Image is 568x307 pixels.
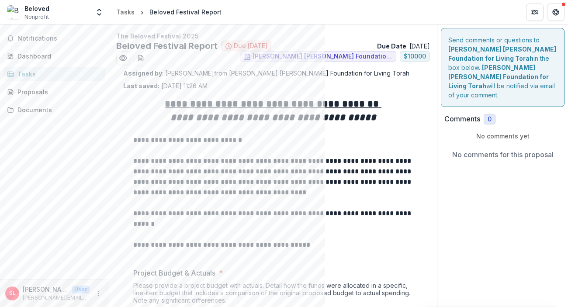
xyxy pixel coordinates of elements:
div: Beloved Festival Report [149,7,222,17]
p: Project Budget & Actuals [133,268,215,278]
div: Documents [17,105,98,114]
button: download-word-button [134,51,148,65]
strong: Assigned by [123,69,162,77]
span: Nonprofit [24,13,49,21]
strong: [PERSON_NAME] [PERSON_NAME] Foundation for Living Torah [448,64,549,90]
a: Tasks [3,67,105,81]
nav: breadcrumb [113,6,225,18]
p: [PERSON_NAME] [23,285,68,294]
span: 0 [488,116,492,123]
p: [PERSON_NAME][EMAIL_ADDRESS][DOMAIN_NAME] [23,294,90,302]
div: Dashboard [17,52,98,61]
div: Proposals [17,87,98,97]
p: : [DATE] [377,41,430,51]
button: Open entity switcher [93,3,105,21]
button: Get Help [547,3,565,21]
p: [DATE] 11:26 AM [123,81,208,90]
p: No comments for this proposal [452,149,554,160]
div: Tasks [116,7,135,17]
img: Beloved [7,5,21,19]
strong: [PERSON_NAME] [PERSON_NAME] Foundation for Living Torah [448,45,556,62]
h2: Beloved Festival Report [116,41,218,51]
span: Due [DATE] [234,42,267,50]
div: Beloved [24,4,49,13]
h2: Comments [444,115,480,123]
p: No comments yet [444,131,561,141]
a: Dashboard [3,49,105,63]
button: Preview 6aebe47e-49c2-426e-a13b-b72d50d245a1.pdf [116,51,130,65]
a: Documents [3,103,105,117]
div: Sara Luria [9,290,16,296]
button: Partners [526,3,544,21]
a: Proposals [3,85,105,99]
div: Send comments or questions to in the box below. will be notified via email of your comment. [441,28,565,107]
p: The Beloved Festival 2025 [116,31,430,41]
button: More [93,288,104,299]
button: Notifications [3,31,105,45]
span: $ 10000 [404,53,426,60]
p: : [PERSON_NAME] from [PERSON_NAME] [PERSON_NAME] Foundation for Living Torah [123,69,423,78]
strong: Last saved: [123,82,159,90]
strong: Due Date [377,42,406,50]
span: Notifications [17,35,102,42]
a: Tasks [113,6,138,18]
div: Tasks [17,69,98,79]
span: [PERSON_NAME] [PERSON_NAME] Foundation for Living Torah [253,53,392,60]
p: User [72,286,90,293]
